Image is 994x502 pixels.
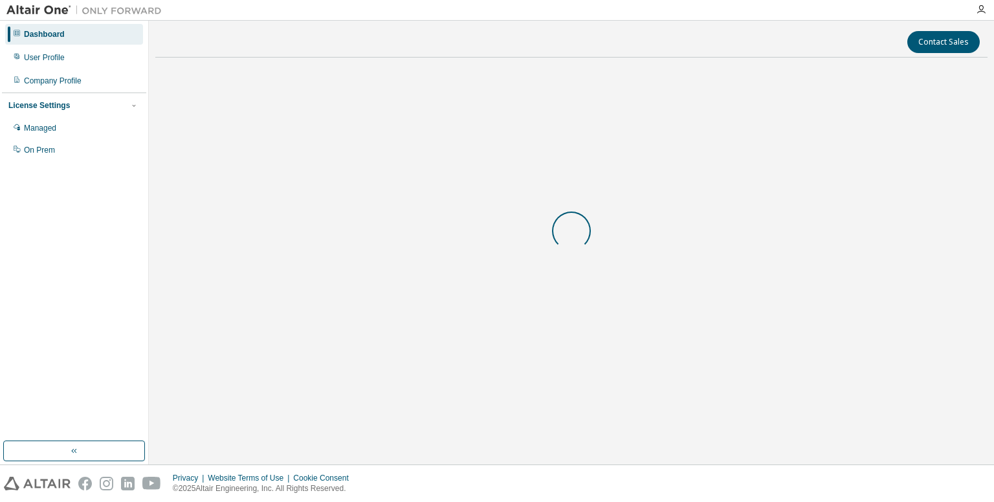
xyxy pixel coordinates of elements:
img: linkedin.svg [121,477,135,490]
img: Altair One [6,4,168,17]
div: Website Terms of Use [208,473,293,483]
div: Cookie Consent [293,473,356,483]
div: On Prem [24,145,55,155]
img: altair_logo.svg [4,477,71,490]
img: instagram.svg [100,477,113,490]
img: facebook.svg [78,477,92,490]
div: Company Profile [24,76,82,86]
img: youtube.svg [142,477,161,490]
button: Contact Sales [907,31,980,53]
div: Managed [24,123,56,133]
div: Privacy [173,473,208,483]
div: License Settings [8,100,70,111]
p: © 2025 Altair Engineering, Inc. All Rights Reserved. [173,483,357,494]
div: User Profile [24,52,65,63]
div: Dashboard [24,29,65,39]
